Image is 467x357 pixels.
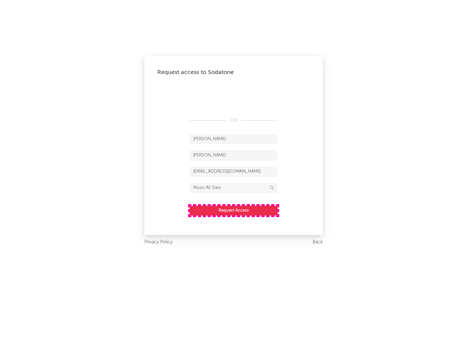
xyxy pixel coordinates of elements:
button: Request Access [190,206,278,215]
input: Division [190,183,277,193]
input: Last Name [190,151,277,160]
input: Email [190,167,277,177]
a: Privacy Policy [144,238,173,246]
a: Back [313,238,323,246]
div: Request access to Sodatone [157,68,310,76]
input: First Name [190,134,277,144]
div: OR [190,117,277,125]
